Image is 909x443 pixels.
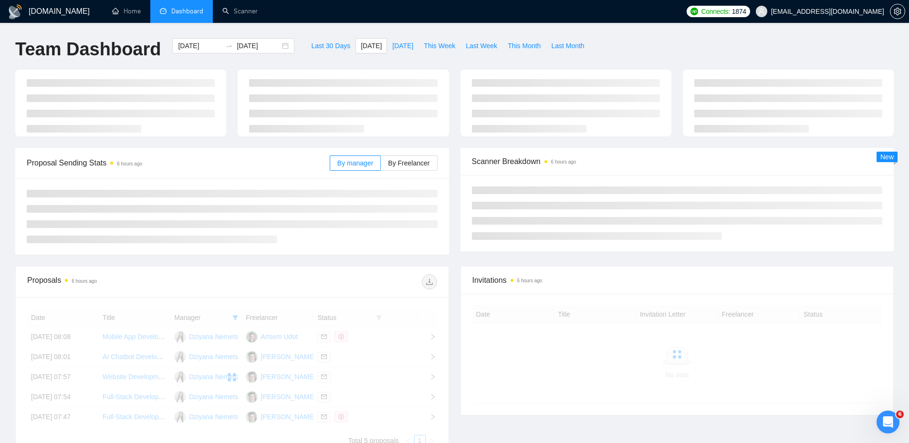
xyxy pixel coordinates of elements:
[732,6,746,17] span: 1874
[551,159,576,165] time: 6 hours ago
[27,157,330,169] span: Proposal Sending Stats
[502,38,546,53] button: This Month
[472,274,882,286] span: Invitations
[896,411,904,418] span: 6
[15,38,161,61] h1: Team Dashboard
[225,42,233,50] span: to
[171,7,203,15] span: Dashboard
[112,7,141,15] a: homeHome
[178,41,221,51] input: Start date
[337,159,373,167] span: By manager
[160,8,167,14] span: dashboard
[418,38,460,53] button: This Week
[551,41,584,51] span: Last Month
[392,41,413,51] span: [DATE]
[237,41,280,51] input: End date
[517,278,543,283] time: 6 hours ago
[472,155,883,167] span: Scanner Breakdown
[361,41,382,51] span: [DATE]
[27,274,232,289] div: Proposals
[225,42,233,50] span: swap-right
[306,38,355,53] button: Last 30 Days
[355,38,387,53] button: [DATE]
[877,411,899,433] iframe: Intercom live chat
[466,41,497,51] span: Last Week
[424,41,455,51] span: This Week
[222,7,258,15] a: searchScanner
[546,38,589,53] button: Last Month
[890,8,905,15] a: setting
[117,161,142,166] time: 6 hours ago
[890,4,905,19] button: setting
[8,4,23,20] img: logo
[690,8,698,15] img: upwork-logo.png
[701,6,730,17] span: Connects:
[460,38,502,53] button: Last Week
[387,38,418,53] button: [DATE]
[880,153,894,161] span: New
[508,41,541,51] span: This Month
[388,159,429,167] span: By Freelancer
[311,41,350,51] span: Last 30 Days
[890,8,905,15] span: setting
[72,278,97,284] time: 6 hours ago
[758,8,765,15] span: user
